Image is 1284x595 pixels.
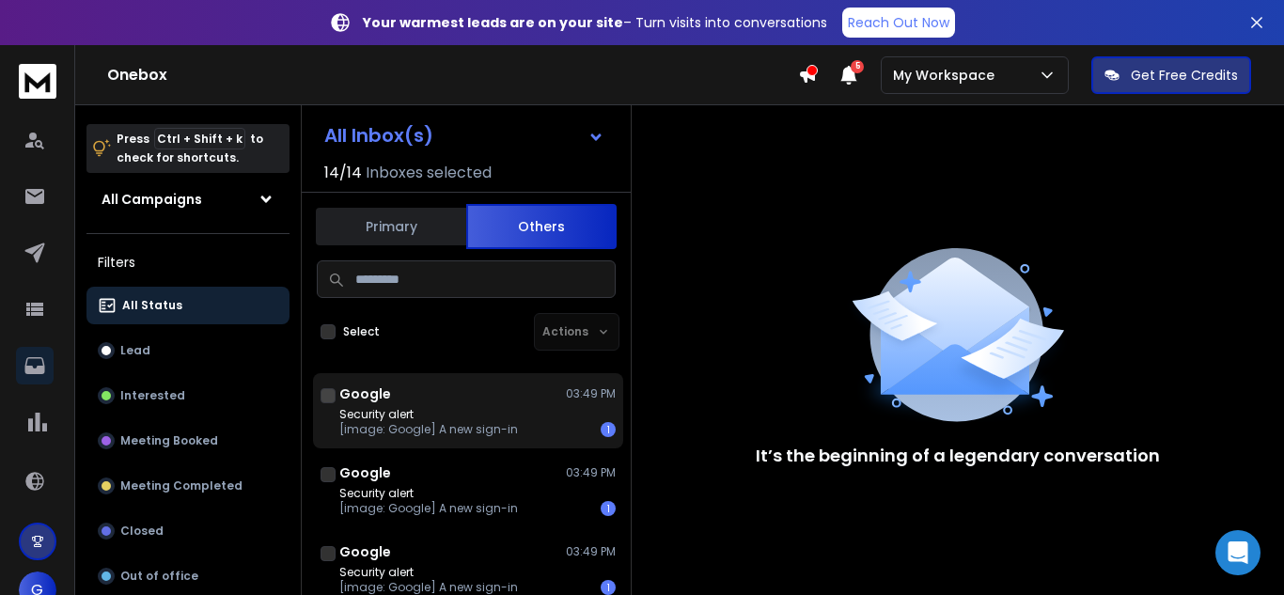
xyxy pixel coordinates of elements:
[154,128,245,149] span: Ctrl + Shift + k
[339,407,518,422] p: Security alert
[120,569,198,584] p: Out of office
[339,486,518,501] p: Security alert
[86,332,290,369] button: Lead
[842,8,955,38] a: Reach Out Now
[366,162,492,184] h3: Inboxes selected
[19,64,56,99] img: logo
[601,501,616,516] div: 1
[86,512,290,550] button: Closed
[324,162,362,184] span: 14 / 14
[107,64,798,86] h1: Onebox
[566,544,616,559] p: 03:49 PM
[339,580,518,595] p: [image: Google] A new sign-in
[316,206,466,247] button: Primary
[363,13,623,32] strong: Your warmest leads are on your site
[339,501,518,516] p: [image: Google] A new sign-in
[86,557,290,595] button: Out of office
[86,249,290,275] h3: Filters
[86,287,290,324] button: All Status
[1091,56,1251,94] button: Get Free Credits
[851,60,864,73] span: 5
[756,443,1160,469] p: It’s the beginning of a legendary conversation
[120,388,185,403] p: Interested
[120,343,150,358] p: Lead
[86,422,290,460] button: Meeting Booked
[324,126,433,145] h1: All Inbox(s)
[566,465,616,480] p: 03:49 PM
[309,117,619,154] button: All Inbox(s)
[848,13,949,32] p: Reach Out Now
[339,565,518,580] p: Security alert
[339,463,391,482] h1: Google
[86,467,290,505] button: Meeting Completed
[601,422,616,437] div: 1
[466,204,617,249] button: Others
[893,66,1002,85] p: My Workspace
[339,422,518,437] p: [image: Google] A new sign-in
[343,324,380,339] label: Select
[601,580,616,595] div: 1
[122,298,182,313] p: All Status
[120,524,164,539] p: Closed
[339,542,391,561] h1: Google
[102,190,202,209] h1: All Campaigns
[120,478,243,493] p: Meeting Completed
[86,180,290,218] button: All Campaigns
[1215,530,1261,575] div: Open Intercom Messenger
[1131,66,1238,85] p: Get Free Credits
[566,386,616,401] p: 03:49 PM
[363,13,827,32] p: – Turn visits into conversations
[120,433,218,448] p: Meeting Booked
[86,377,290,415] button: Interested
[339,384,391,403] h1: Google
[117,130,263,167] p: Press to check for shortcuts.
